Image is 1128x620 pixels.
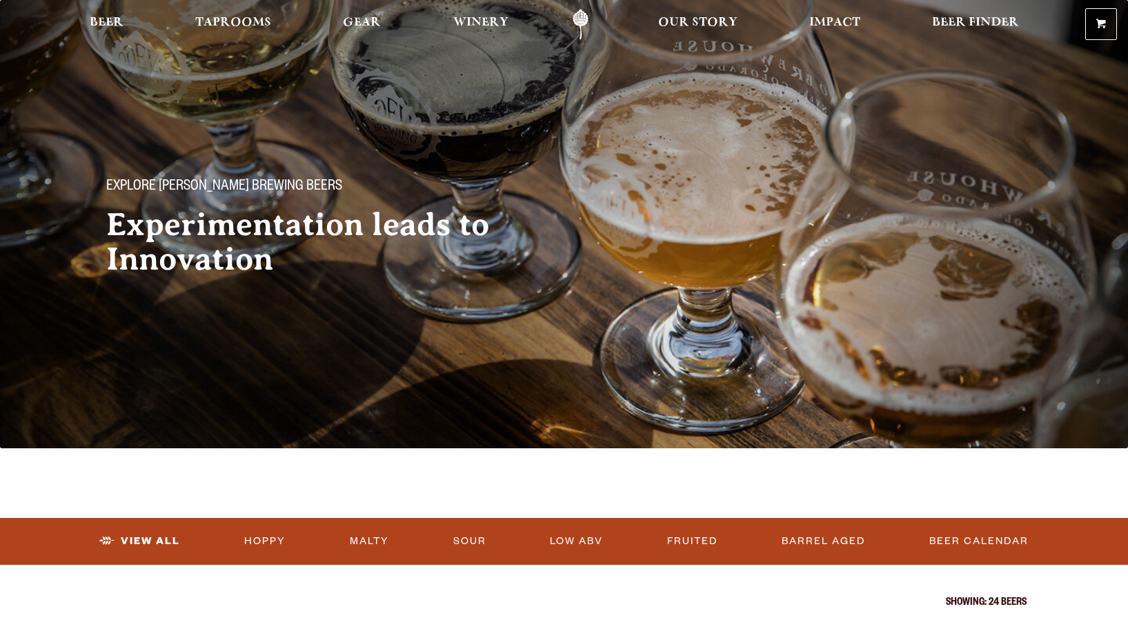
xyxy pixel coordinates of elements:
[106,179,342,197] span: Explore [PERSON_NAME] Brewing Beers
[186,9,280,40] a: Taprooms
[923,9,1028,40] a: Beer Finder
[924,526,1034,557] a: Beer Calendar
[932,17,1019,28] span: Beer Finder
[800,9,869,40] a: Impact
[809,17,860,28] span: Impact
[453,17,508,28] span: Winery
[344,526,395,557] a: Malty
[444,9,517,40] a: Winery
[106,208,537,277] h2: Experimentation leads to Innovation
[94,526,186,557] a: View All
[448,526,492,557] a: Sour
[662,526,723,557] a: Fruited
[658,17,738,28] span: Our Story
[649,9,746,40] a: Our Story
[81,9,132,40] a: Beer
[776,526,871,557] a: Barrel Aged
[555,9,606,40] a: Odell Home
[239,526,291,557] a: Hoppy
[334,9,390,40] a: Gear
[544,526,608,557] a: Low ABV
[343,17,381,28] span: Gear
[102,598,1027,609] p: Showing: 24 Beers
[195,17,271,28] span: Taprooms
[90,17,123,28] span: Beer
